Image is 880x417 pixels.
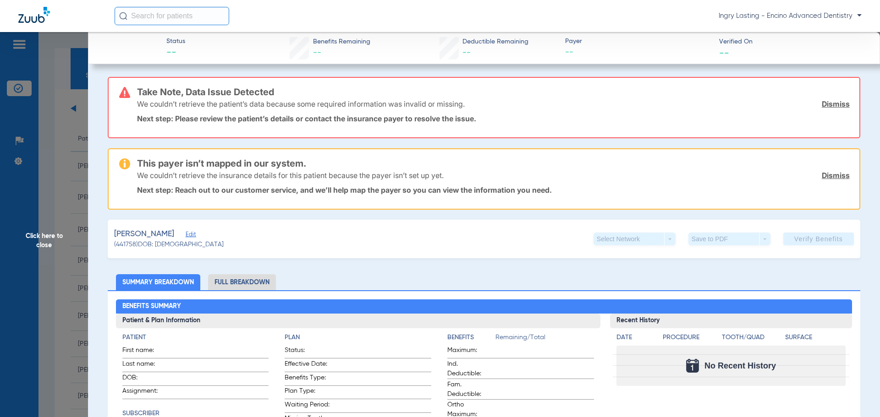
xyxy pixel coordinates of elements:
span: DOB: [122,373,167,385]
p: We couldn’t retrieve the insurance details for this patient because the payer isn’t set up yet. [137,171,444,180]
h3: Patient & Plan Information [116,314,600,328]
app-breakdown-title: Surface [785,333,846,346]
h3: This payer isn’t mapped in our system. [137,159,850,168]
app-breakdown-title: Benefits [447,333,495,346]
app-breakdown-title: Procedure [663,333,719,346]
h4: Benefits [447,333,495,342]
span: -- [313,49,321,57]
span: Ingry Lasting - Encino Advanced Dentistry [719,11,862,21]
span: Last name: [122,359,167,372]
h3: Take Note, Data Issue Detected [137,87,850,97]
iframe: Chat Widget [834,373,880,417]
img: error-icon [119,87,130,98]
span: Status: [285,346,330,358]
span: Maximum: [447,346,492,358]
input: Search for patients [115,7,229,25]
span: -- [719,48,729,57]
li: Summary Breakdown [116,274,200,290]
span: (441758) DOB: [DEMOGRAPHIC_DATA] [114,240,224,249]
img: Search Icon [119,12,127,20]
span: Benefits Remaining [313,37,370,47]
span: Assignment: [122,386,167,399]
span: Ind. Deductible: [447,359,492,379]
span: -- [565,47,711,58]
span: Plan Type: [285,386,330,399]
h4: Patient [122,333,269,342]
p: Next step: Reach out to our customer service, and we’ll help map the payer so you can view the in... [137,185,850,195]
span: Benefits Type: [285,373,330,385]
img: Calendar [686,359,699,373]
app-breakdown-title: Date [616,333,655,346]
span: Payer [565,37,711,46]
span: Edit [186,231,194,240]
h4: Tooth/Quad [722,333,782,342]
h2: Benefits Summary [116,299,852,314]
img: warning-icon [119,158,130,169]
span: First name: [122,346,167,358]
span: -- [166,47,185,60]
li: Full Breakdown [208,274,276,290]
a: Dismiss [822,99,850,108]
h3: Recent History [610,314,852,328]
a: Dismiss [822,171,850,180]
h4: Procedure [663,333,719,342]
span: -- [462,49,471,57]
h4: Plan [285,333,431,342]
h4: Date [616,333,655,342]
h4: Surface [785,333,846,342]
p: We couldn’t retrieve the patient’s data because some required information was invalid or missing. [137,99,465,108]
span: Effective Date: [285,359,330,372]
span: Fam. Deductible: [447,380,492,399]
p: Next step: Please review the patient’s details or contact the insurance payer to resolve the issue. [137,114,850,123]
img: Zuub Logo [18,7,50,23]
app-breakdown-title: Tooth/Quad [722,333,782,346]
span: Deductible Remaining [462,37,528,47]
span: Status [166,37,185,46]
span: No Recent History [704,361,776,370]
span: [PERSON_NAME] [114,228,174,240]
span: Waiting Period: [285,400,330,412]
span: Remaining/Total [495,333,594,346]
span: Verified On [719,37,865,47]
